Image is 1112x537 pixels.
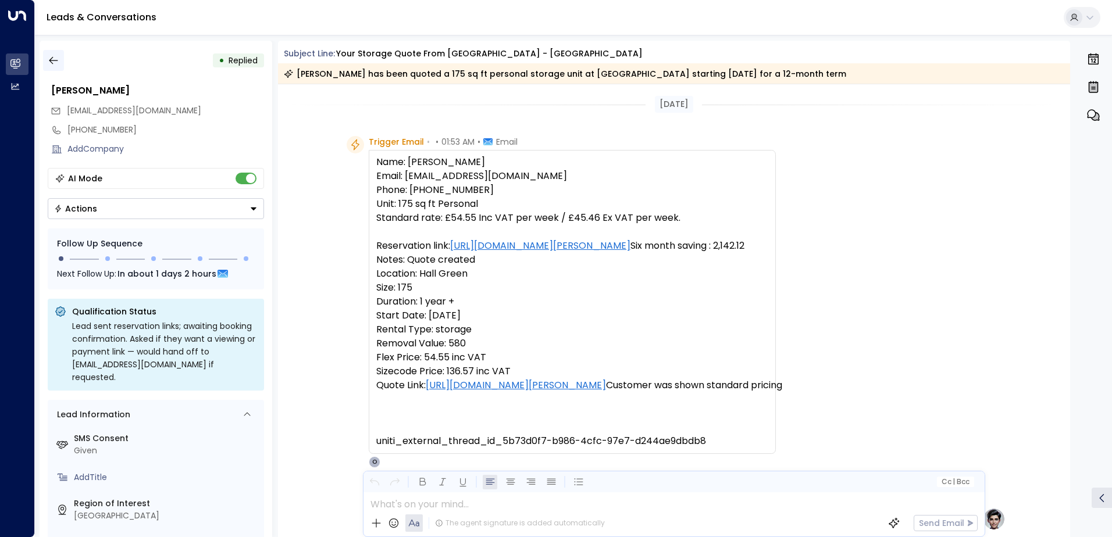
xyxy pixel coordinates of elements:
[655,96,693,113] div: [DATE]
[953,478,955,486] span: |
[54,203,97,214] div: Actions
[53,409,130,421] div: Lead Information
[435,518,605,528] div: The agent signature is added automatically
[48,198,264,219] button: Actions
[57,238,255,250] div: Follow Up Sequence
[496,136,518,148] span: Email
[51,84,264,98] div: [PERSON_NAME]
[941,478,969,486] span: Cc Bcc
[68,173,102,184] div: AI Mode
[48,198,264,219] div: Button group with a nested menu
[47,10,156,24] a: Leads & Conversations
[427,136,430,148] span: •
[117,267,216,280] span: In about 1 days 2 hours
[74,471,259,484] div: AddTitle
[67,143,264,155] div: AddCompany
[336,48,643,60] div: Your storage quote from [GEOGRAPHIC_DATA] - [GEOGRAPHIC_DATA]
[387,475,402,489] button: Redo
[74,445,259,457] div: Given
[67,105,201,117] span: lorettaparnell@icloud.com
[376,155,768,448] pre: Name: [PERSON_NAME] Email: [EMAIL_ADDRESS][DOMAIN_NAME] Phone: [PHONE_NUMBER] Unit: 175 sq ft Per...
[369,456,380,468] div: O
[67,124,264,136] div: [PHONE_NUMBER]
[936,477,974,488] button: Cc|Bcc
[367,475,382,489] button: Undo
[284,68,846,80] div: [PERSON_NAME] has been quoted a 175 sq ft personal storage unit at [GEOGRAPHIC_DATA] starting [DA...
[74,510,259,522] div: [GEOGRAPHIC_DATA]
[72,320,257,384] div: Lead sent reservation links; awaiting booking confirmation. Asked if they want a viewing or payme...
[284,48,335,59] span: Subject Line:
[369,136,424,148] span: Trigger Email
[982,507,1006,531] img: profile-logo.png
[72,306,257,317] p: Qualification Status
[74,497,259,510] label: Region of Interest
[436,136,439,148] span: •
[74,432,259,445] label: SMS Consent
[57,267,255,280] div: Next Follow Up:
[67,105,201,116] span: [EMAIL_ADDRESS][DOMAIN_NAME]
[441,136,475,148] span: 01:53 AM
[219,50,224,71] div: •
[229,55,258,66] span: Replied
[426,378,606,392] a: [URL][DOMAIN_NAME][PERSON_NAME]
[477,136,480,148] span: •
[450,239,630,253] a: [URL][DOMAIN_NAME][PERSON_NAME]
